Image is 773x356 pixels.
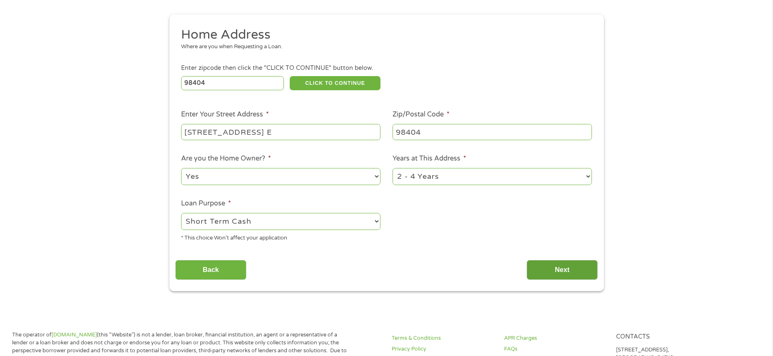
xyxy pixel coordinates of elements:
[181,76,284,90] input: Enter Zipcode (e.g 01510)
[181,27,586,43] h2: Home Address
[392,345,494,353] a: Privacy Policy
[175,260,246,280] input: Back
[181,43,586,51] div: Where are you when Requesting a Loan.
[290,76,380,90] button: CLICK TO CONTINUE
[393,110,450,119] label: Zip/Postal Code
[392,334,494,342] a: Terms & Conditions
[181,199,231,208] label: Loan Purpose
[181,110,269,119] label: Enter Your Street Address
[181,124,380,140] input: 1 Main Street
[393,154,466,163] label: Years at This Address
[504,345,606,353] a: FAQs
[181,154,271,163] label: Are you the Home Owner?
[616,333,718,341] h4: Contacts
[181,231,380,242] div: * This choice Won’t affect your application
[527,260,598,280] input: Next
[504,334,606,342] a: APR Charges
[52,331,97,338] a: [DOMAIN_NAME]
[181,64,592,73] div: Enter zipcode then click the "CLICK TO CONTINUE" button below.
